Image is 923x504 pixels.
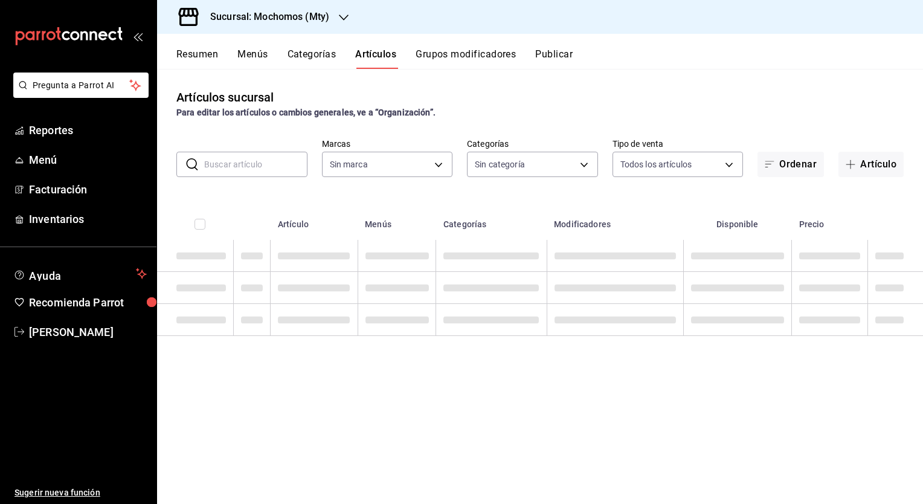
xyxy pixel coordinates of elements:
span: Menú [29,152,147,168]
th: Modificadores [547,201,683,240]
div: Artículos sucursal [176,88,274,106]
label: Categorías [467,140,598,148]
div: navigation tabs [176,48,923,69]
th: Categorías [436,201,547,240]
h3: Sucursal: Mochomos (Mty) [201,10,329,24]
span: Ayuda [29,267,131,281]
span: Inventarios [29,211,147,227]
span: [PERSON_NAME] [29,324,147,340]
input: Buscar artículo [204,152,307,176]
span: Sin marca [330,158,368,170]
button: Publicar [535,48,573,69]
span: Reportes [29,122,147,138]
label: Tipo de venta [613,140,744,148]
span: Sugerir nueva función [14,486,147,499]
button: Ordenar [757,152,824,177]
th: Precio [792,201,868,240]
th: Artículo [271,201,358,240]
button: Categorías [288,48,336,69]
button: Menús [237,48,268,69]
span: Pregunta a Parrot AI [33,79,130,92]
button: Grupos modificadores [416,48,516,69]
label: Marcas [322,140,453,148]
a: Pregunta a Parrot AI [8,88,149,100]
strong: Para editar los artículos o cambios generales, ve a “Organización”. [176,108,436,117]
button: Artículos [355,48,396,69]
button: open_drawer_menu [133,31,143,41]
th: Disponible [683,201,791,240]
span: Facturación [29,181,147,198]
span: Sin categoría [475,158,525,170]
span: Recomienda Parrot [29,294,147,311]
span: Todos los artículos [620,158,692,170]
button: Resumen [176,48,218,69]
button: Artículo [838,152,904,177]
button: Pregunta a Parrot AI [13,73,149,98]
th: Menús [358,201,436,240]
